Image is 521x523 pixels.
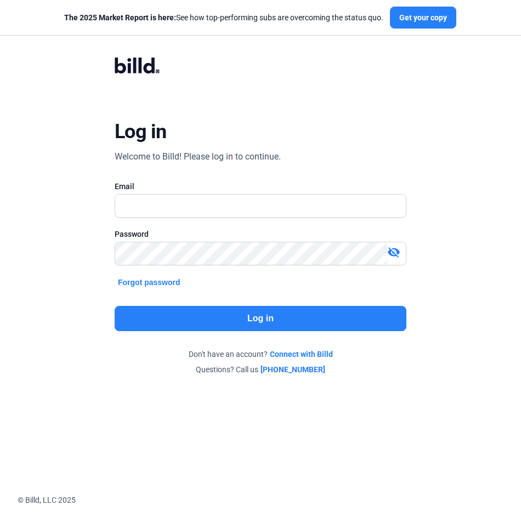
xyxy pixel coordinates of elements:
[115,120,167,144] div: Log in
[115,181,406,192] div: Email
[115,276,184,288] button: Forgot password
[64,13,176,22] span: The 2025 Market Report is here:
[115,349,406,360] div: Don't have an account?
[260,364,325,375] a: [PHONE_NUMBER]
[115,306,406,331] button: Log in
[270,349,333,360] a: Connect with Billd
[115,150,281,163] div: Welcome to Billd! Please log in to continue.
[390,7,456,29] button: Get your copy
[115,229,406,240] div: Password
[64,12,383,23] div: See how top-performing subs are overcoming the status quo.
[387,246,400,259] mat-icon: visibility_off
[115,364,406,375] div: Questions? Call us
